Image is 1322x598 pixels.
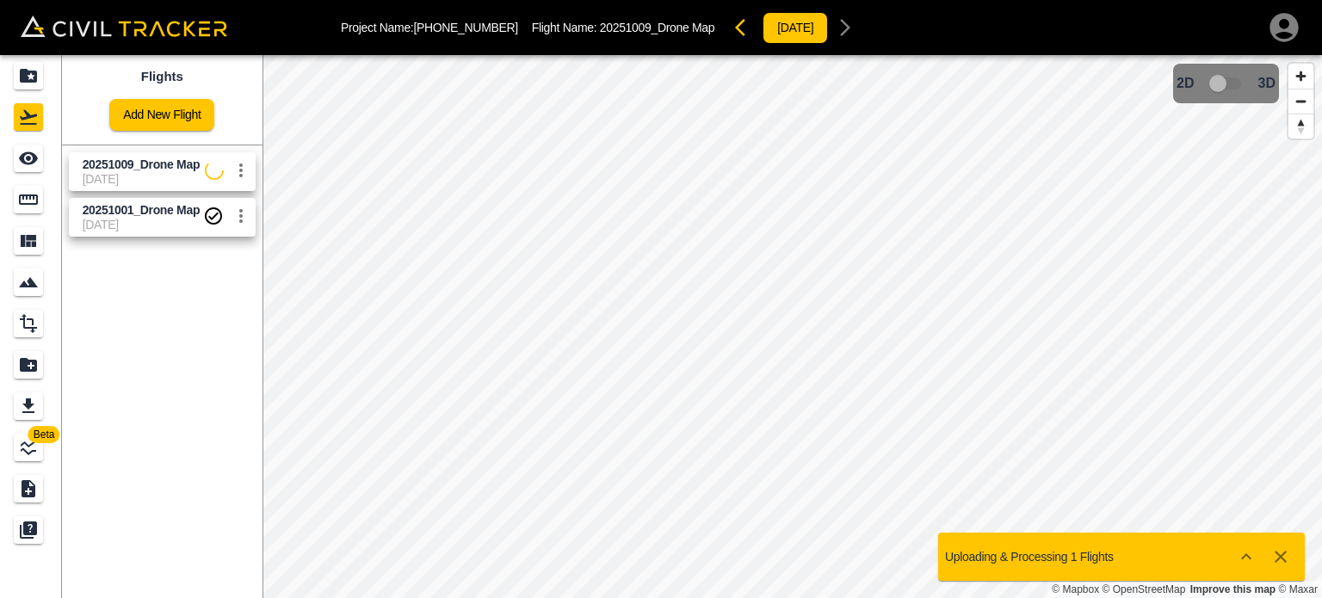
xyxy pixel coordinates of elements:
[1229,539,1263,574] button: Show more
[1052,583,1099,595] a: Mapbox
[1288,114,1313,139] button: Reset bearing to north
[600,21,714,34] span: 20251009_Drone Map
[532,21,714,34] p: Flight Name:
[1190,583,1276,595] a: Map feedback
[341,21,518,34] p: Project Name: [PHONE_NUMBER]
[763,12,828,44] button: [DATE]
[1288,64,1313,89] button: Zoom in
[1278,583,1318,595] a: Maxar
[263,55,1322,598] canvas: Map
[1202,67,1251,100] span: 3D model not uploaded yet
[21,15,227,37] img: Civil Tracker
[945,550,1114,564] p: Uploading & Processing 1 Flights
[1288,89,1313,114] button: Zoom out
[1103,583,1186,595] a: OpenStreetMap
[1177,76,1194,91] span: 2D
[1258,76,1276,91] span: 3D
